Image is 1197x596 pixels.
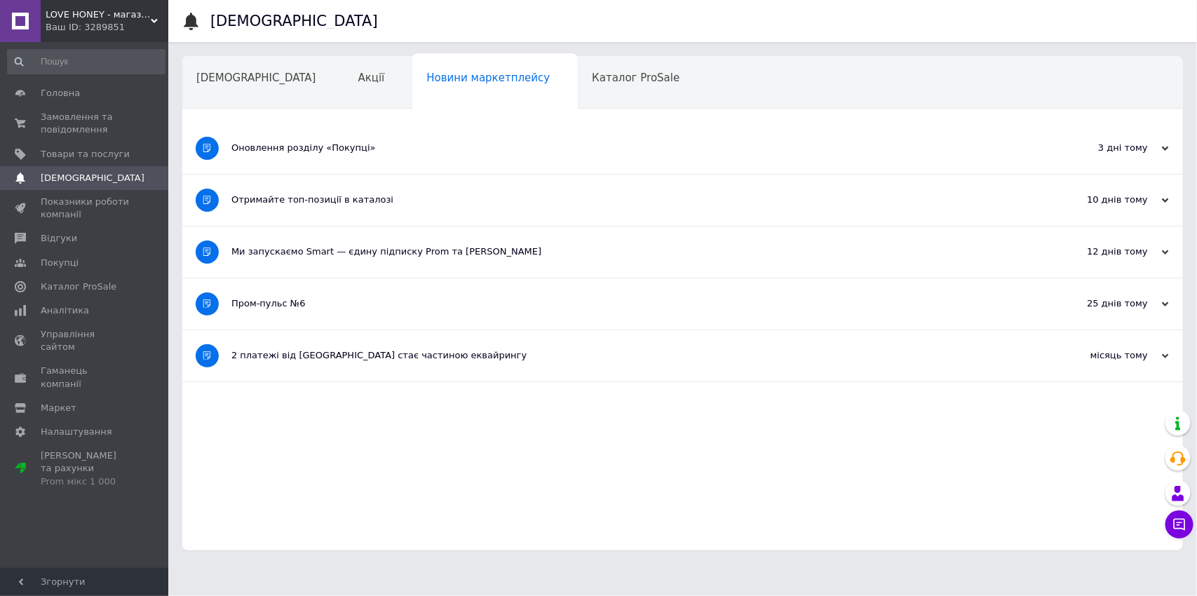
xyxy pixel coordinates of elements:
span: Налаштування [41,426,112,438]
span: [DEMOGRAPHIC_DATA] [41,172,144,184]
span: [DEMOGRAPHIC_DATA] [196,72,316,84]
div: Ми запускаємо Smart — єдину підписку Prom та [PERSON_NAME] [231,245,1029,258]
span: Маркет [41,402,76,414]
span: Управління сайтом [41,328,130,353]
span: Замовлення та повідомлення [41,111,130,136]
span: Акції [358,72,385,84]
span: Відгуки [41,232,77,245]
span: Показники роботи компанії [41,196,130,221]
span: Каталог ProSale [41,280,116,293]
div: Пром-пульс №6 [231,297,1029,310]
span: Покупці [41,257,79,269]
input: Пошук [7,49,165,74]
div: Prom мікс 1 000 [41,475,130,488]
span: LOVE HONEY - магазин натуральної медової продукції [46,8,151,21]
span: Головна [41,87,80,100]
div: місяць тому [1029,349,1169,362]
button: Чат з покупцем [1165,510,1193,539]
div: Оновлення розділу «Покупці» [231,142,1029,154]
div: 10 днів тому [1029,194,1169,206]
div: Ваш ID: 3289851 [46,21,168,34]
span: Гаманець компанії [41,365,130,390]
span: Товари та послуги [41,148,130,161]
span: [PERSON_NAME] та рахунки [41,449,130,488]
div: 12 днів тому [1029,245,1169,258]
span: Каталог ProSale [592,72,679,84]
h1: [DEMOGRAPHIC_DATA] [210,13,378,29]
span: Аналітика [41,304,89,317]
div: 2 платежі від [GEOGRAPHIC_DATA] стає частиною еквайрингу [231,349,1029,362]
span: Новини маркетплейсу [426,72,550,84]
div: 3 дні тому [1029,142,1169,154]
div: 25 днів тому [1029,297,1169,310]
div: Отримайте топ-позиції в каталозі [231,194,1029,206]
